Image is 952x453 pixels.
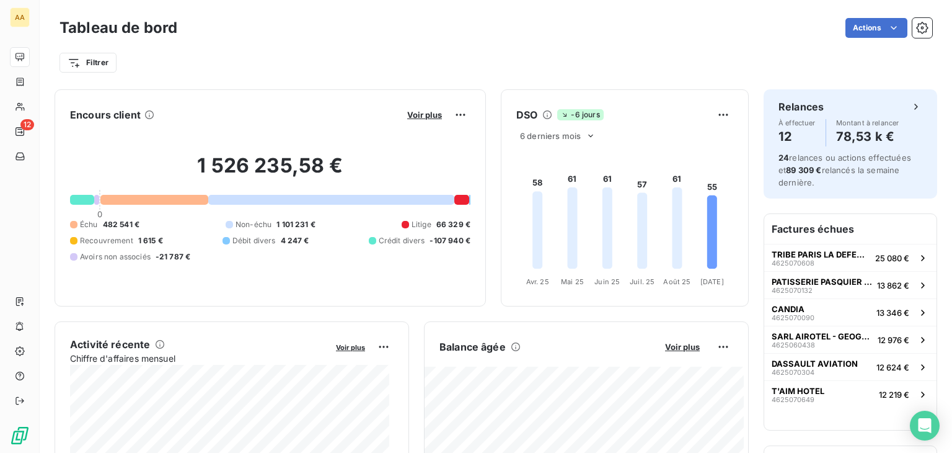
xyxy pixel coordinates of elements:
span: 13 862 € [877,280,909,290]
img: Logo LeanPay [10,426,30,446]
span: DASSAULT AVIATION [772,359,858,369]
span: 24 [778,153,789,163]
span: -6 jours [557,109,603,120]
span: Litige [412,219,431,230]
h6: Factures échues [764,214,937,244]
span: Voir plus [336,343,365,352]
span: 6 derniers mois [520,131,581,141]
button: Voir plus [661,341,703,352]
span: 1 101 231 € [276,219,315,230]
h6: Encours client [70,107,141,122]
h3: Tableau de bord [59,17,177,39]
span: À effectuer [778,119,816,127]
span: 1 615 € [138,235,163,246]
div: Open Intercom Messenger [910,411,940,441]
span: 4625070649 [772,396,814,403]
span: 4625070608 [772,259,814,267]
span: Chiffre d'affaires mensuel [70,352,327,365]
span: 4 247 € [281,235,309,246]
span: Voir plus [665,342,700,352]
span: -21 787 € [156,251,190,262]
span: Voir plus [407,110,442,120]
h2: 1 526 235,58 € [70,153,470,191]
span: relances ou actions effectuées et relancés la semaine dernière. [778,153,911,187]
span: 4625060438 [772,341,815,349]
span: 89 309 € [786,165,821,175]
tspan: Juil. 25 [630,277,654,286]
span: 66 329 € [436,219,470,230]
span: PATISSERIE PASQUIER VRON [772,277,872,287]
span: 12 219 € [879,390,909,400]
span: Débit divers [232,235,276,246]
span: 12 [20,119,34,130]
button: T'AIM HOTEL462507064912 219 € [764,380,937,408]
button: CANDIA462507009013 346 € [764,298,937,326]
tspan: Mai 25 [561,277,584,286]
button: SARL AIROTEL - GEOGRAPHOTEL462506043812 976 € [764,326,937,353]
span: TRIBE PARIS LA DEFENSE [772,249,870,259]
span: T'AIM HOTEL [772,386,824,396]
tspan: Juin 25 [594,277,620,286]
span: 482 541 € [103,219,139,230]
button: Actions [845,18,907,38]
span: 25 080 € [875,253,909,263]
tspan: Août 25 [663,277,690,286]
span: 12 624 € [876,362,909,372]
span: 4625070090 [772,314,814,321]
button: DASSAULT AVIATION462507030412 624 € [764,353,937,380]
h4: 12 [778,127,816,146]
h4: 78,53 k € [836,127,899,146]
h6: Activité récente [70,337,150,352]
h6: DSO [516,107,537,122]
button: TRIBE PARIS LA DEFENSE462507060825 080 € [764,244,937,271]
h6: Relances [778,99,824,114]
tspan: [DATE] [700,277,724,286]
span: SARL AIROTEL - GEOGRAPHOTEL [772,331,873,341]
span: Non-échu [236,219,271,230]
span: Recouvrement [80,235,133,246]
button: Voir plus [332,341,369,352]
button: Voir plus [403,109,446,120]
tspan: Avr. 25 [526,277,549,286]
span: 13 346 € [876,308,909,318]
div: AA [10,7,30,27]
span: 12 976 € [878,335,909,345]
span: CANDIA [772,304,804,314]
span: Crédit divers [379,235,425,246]
span: 4625070304 [772,369,814,376]
span: Échu [80,219,98,230]
span: 0 [97,209,102,219]
span: Montant à relancer [836,119,899,127]
button: PATISSERIE PASQUIER VRON462507013213 862 € [764,271,937,298]
button: Filtrer [59,53,117,73]
span: 4625070132 [772,287,813,294]
span: Avoirs non associés [80,251,151,262]
h6: Balance âgée [439,339,506,354]
span: -107 940 € [430,235,470,246]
